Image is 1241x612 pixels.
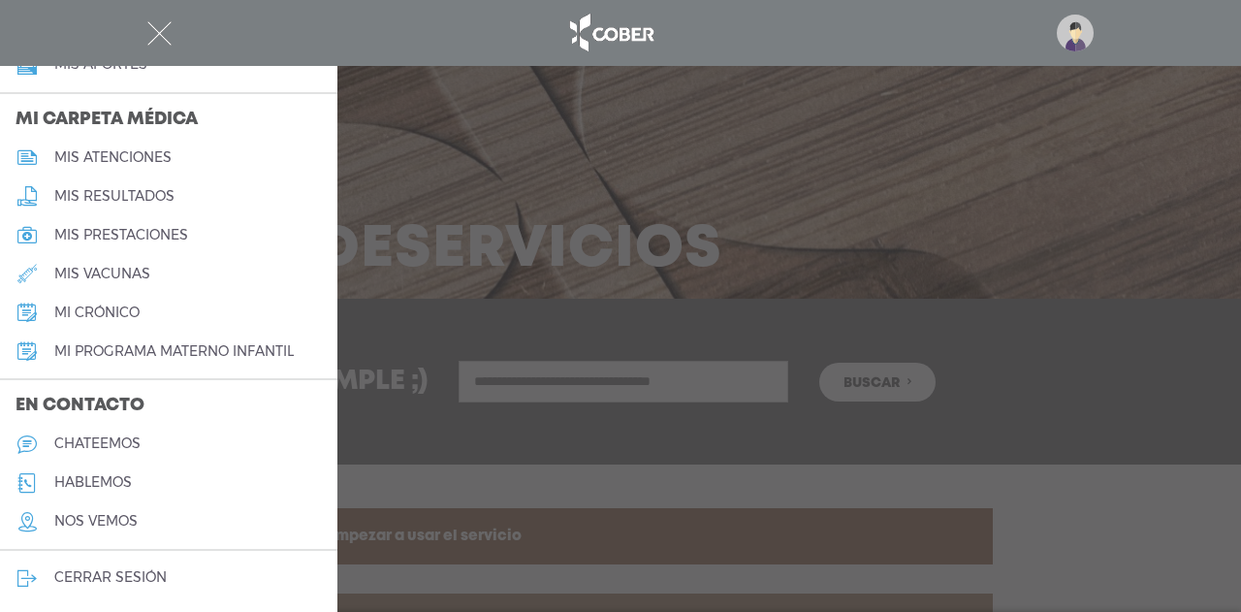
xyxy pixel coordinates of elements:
img: profile-placeholder.svg [1057,15,1094,51]
img: logo_cober_home-white.png [559,10,661,56]
h5: chateemos [54,435,141,452]
h5: mi programa materno infantil [54,343,294,360]
h5: cerrar sesión [54,569,167,586]
img: Cober_menu-close-white.svg [147,21,172,46]
h5: mis vacunas [54,266,150,282]
h5: nos vemos [54,513,138,530]
h5: mi crónico [54,305,140,321]
h5: hablemos [54,474,132,491]
h5: mis prestaciones [54,227,188,243]
h5: mis atenciones [54,149,172,166]
h5: Mis aportes [54,56,147,73]
h5: mis resultados [54,188,175,205]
